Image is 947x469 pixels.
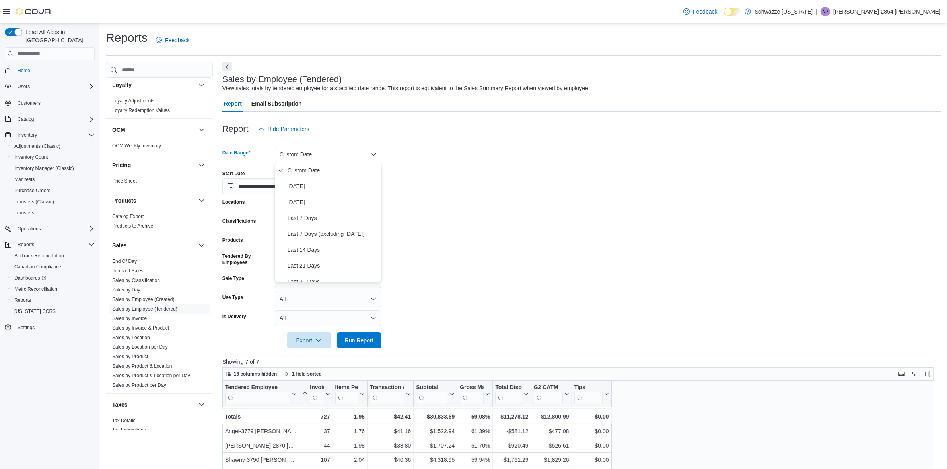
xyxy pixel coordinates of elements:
span: Catalog [14,114,95,124]
a: Sales by Employee (Tendered) [112,306,177,312]
span: Transfers (Classic) [14,199,54,205]
span: Inventory [18,132,37,138]
a: Sales by Product per Day [112,382,166,388]
a: Sales by Classification [112,278,160,283]
div: $477.08 [533,427,569,436]
div: Loyalty [106,96,213,118]
span: Washington CCRS [11,307,95,316]
button: All [275,310,381,326]
a: Loyalty Adjustments [112,98,155,104]
div: Sales [106,257,213,393]
a: Price Sheet [112,178,137,184]
span: End Of Day [112,258,137,264]
div: 59.08% [460,412,490,421]
a: Adjustments (Classic) [11,141,64,151]
span: Customers [14,98,95,108]
span: Operations [18,226,41,232]
p: | [816,7,817,16]
div: $40.36 [370,455,411,465]
a: Sales by Product [112,354,148,359]
button: Hide Parameters [255,121,313,137]
span: Transfers [14,210,34,216]
span: Manifests [14,176,35,183]
span: Canadian Compliance [11,262,95,272]
h3: Report [222,124,249,134]
a: Catalog Export [112,214,144,219]
div: $12,800.99 [533,412,569,421]
a: Tax Exemptions [112,427,146,433]
a: Dashboards [11,273,49,283]
button: Pricing [112,161,195,169]
div: Products [106,212,213,234]
button: G2 CATM [533,384,569,404]
span: Transfers [11,208,95,218]
span: Sales by Invoice [112,315,147,322]
button: Next [222,62,232,71]
div: $0.00 [574,427,609,436]
button: 16 columns hidden [223,369,280,379]
a: Sales by Location [112,335,150,340]
button: Settings [2,322,98,333]
span: Operations [14,224,95,234]
div: Pricing [106,176,213,189]
span: [DATE] [288,181,378,191]
span: Adjustments (Classic) [14,143,60,149]
button: Manifests [8,174,98,185]
button: Adjustments (Classic) [8,141,98,152]
button: Products [197,196,206,205]
span: Reports [11,295,95,305]
button: Inventory Manager (Classic) [8,163,98,174]
label: Tendered By Employees [222,253,272,266]
span: Settings [18,324,35,331]
button: Canadian Compliance [8,261,98,272]
label: Classifications [222,218,256,224]
div: $0.00 [574,455,609,465]
span: Users [14,82,95,91]
span: Inventory Count [14,154,48,160]
span: Sales by Day [112,287,140,293]
button: Operations [14,224,44,234]
button: Subtotal [416,384,455,404]
span: Catalog Export [112,213,144,220]
div: $42.41 [370,412,411,421]
button: Pricing [197,160,206,170]
p: [PERSON_NAME]-2854 [PERSON_NAME] [833,7,941,16]
button: [US_STATE] CCRS [8,306,98,317]
button: Reports [2,239,98,250]
div: $41.16 [370,427,411,436]
button: Transfers (Classic) [8,196,98,207]
button: Loyalty [197,80,206,90]
label: Is Delivery [222,313,246,320]
a: Metrc Reconciliation [11,284,60,294]
button: Sales [197,241,206,250]
span: Export [292,332,327,348]
p: Showing 7 of 7 [222,358,941,366]
h1: Reports [106,30,148,46]
button: Catalog [14,114,37,124]
a: Transfers [11,208,37,218]
span: Sales by Employee (Created) [112,296,175,303]
div: 2.04 [335,455,365,465]
span: Inventory [14,130,95,140]
a: Inventory Count [11,152,51,162]
span: Reports [14,240,95,249]
span: Email Subscription [251,96,302,112]
span: Custom Date [288,166,378,175]
button: OCM [112,126,195,134]
button: Export [287,332,331,348]
button: Transfers [8,207,98,218]
div: -$11,278.12 [495,412,528,421]
div: -$920.49 [495,441,528,450]
a: Transfers (Classic) [11,197,57,207]
button: Users [2,81,98,92]
div: $1,707.24 [416,441,455,450]
span: Last 7 Days [288,213,378,223]
p: Schwazze [US_STATE] [755,7,813,16]
span: Products to Archive [112,223,153,229]
span: Load All Apps in [GEOGRAPHIC_DATA] [22,28,95,44]
a: OCM Weekly Inventory [112,143,161,149]
div: Items Per Transaction [335,384,358,392]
